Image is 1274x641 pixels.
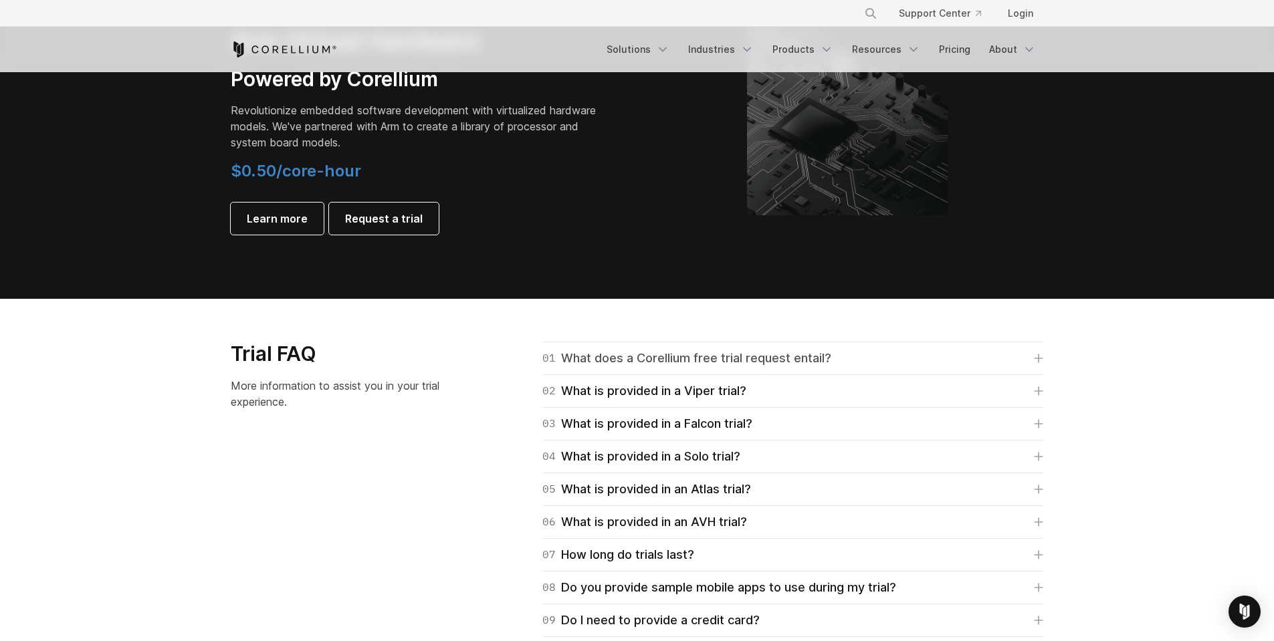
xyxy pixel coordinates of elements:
[542,578,1043,597] a: 08Do you provide sample mobile apps to use during my trial?
[329,203,439,235] a: Request a trial
[542,513,1043,531] a: 06What is provided in an AVH trial?
[231,41,337,57] a: Corellium Home
[542,480,1043,499] a: 05What is provided in an Atlas trial?
[542,382,746,400] div: What is provided in a Viper trial?
[542,447,740,466] div: What is provided in a Solo trial?
[542,414,752,433] div: What is provided in a Falcon trial?
[542,545,1043,564] a: 07How long do trials last?
[542,447,556,466] span: 04
[247,211,308,227] span: Learn more
[542,480,751,499] div: What is provided in an Atlas trial?
[345,211,423,227] span: Request a trial
[542,611,1043,630] a: 09Do I need to provide a credit card?
[542,545,556,564] span: 07
[542,382,1043,400] a: 02What is provided in a Viper trial?
[231,203,324,235] a: Learn more
[848,1,1044,25] div: Navigation Menu
[542,480,556,499] span: 05
[764,37,841,61] a: Products
[542,611,760,630] div: Do I need to provide a credit card?
[542,349,1043,368] a: 01What does a Corellium free trial request entail?
[599,37,677,61] a: Solutions
[542,349,831,368] div: What does a Corellium free trial request entail?
[542,545,694,564] div: How long do trials last?
[542,382,556,400] span: 02
[542,414,1043,433] a: 03What is provided in a Falcon trial?
[231,342,465,367] h3: Trial FAQ
[542,447,1043,466] a: 04What is provided in a Solo trial?
[680,37,762,61] a: Industries
[231,67,605,92] h3: Powered by Corellium
[1229,596,1261,628] div: Open Intercom Messenger
[542,611,556,630] span: 09
[542,578,896,597] div: Do you provide sample mobile apps to use during my trial?
[844,37,928,61] a: Resources
[542,513,556,531] span: 06
[542,513,747,531] div: What is provided in an AVH trial?
[231,378,465,410] p: More information to assist you in your trial experience.
[931,37,978,61] a: Pricing
[542,414,556,433] span: 03
[997,1,1044,25] a: Login
[981,37,1044,61] a: About
[542,578,556,597] span: 08
[859,1,883,25] button: Search
[888,1,992,25] a: Support Center
[747,15,948,215] img: Corellium's ARM Virtual Hardware Platform
[599,37,1044,61] div: Navigation Menu
[542,349,556,368] span: 01
[231,102,605,150] p: Revolutionize embedded software development with virtualized hardware models. We've partnered wit...
[231,161,361,180] span: $0.50/core-hour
